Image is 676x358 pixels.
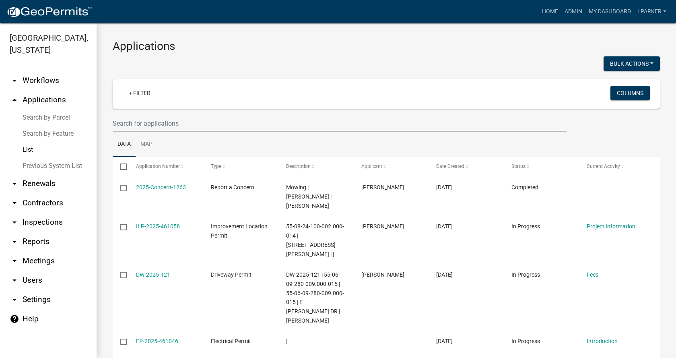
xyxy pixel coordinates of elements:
[211,163,221,169] span: Type
[10,237,19,246] i: arrow_drop_down
[511,223,540,230] span: In Progress
[511,184,538,190] span: Completed
[211,184,254,190] span: Report a Concern
[136,184,186,190] a: 2025-Concern-1263
[136,223,180,230] a: ILP-2025-461058
[113,157,128,176] datatable-header-cell: Select
[604,56,660,71] button: Bulk Actions
[278,157,354,176] datatable-header-cell: Description
[579,157,654,176] datatable-header-cell: Current Activity
[211,271,251,278] span: Driveway Permit
[10,198,19,208] i: arrow_drop_down
[429,157,504,176] datatable-header-cell: Date Created
[561,4,585,19] a: Admin
[10,256,19,266] i: arrow_drop_down
[511,338,540,344] span: In Progress
[10,295,19,304] i: arrow_drop_down
[361,271,404,278] span: Wyatt Burnside
[286,338,287,344] span: |
[211,338,251,344] span: Electrical Permit
[136,338,178,344] a: EP-2025-461046
[436,271,453,278] span: 08/08/2025
[436,223,453,230] span: 08/08/2025
[10,76,19,85] i: arrow_drop_down
[113,115,567,132] input: Search for applications
[211,223,268,239] span: Improvement Location Permit
[136,271,170,278] a: DW-2025-121
[113,39,660,53] h3: Applications
[286,223,344,257] span: 55-08-24-100-002.000-014 | 2588 W LAFORD LN | |
[436,184,453,190] span: 08/08/2025
[10,314,19,324] i: help
[286,163,311,169] span: Description
[113,132,136,157] a: Data
[436,163,464,169] span: Date Created
[587,223,635,230] a: Project Information
[511,271,540,278] span: In Progress
[504,157,579,176] datatable-header-cell: Status
[286,184,332,209] span: Mowing | Bray | Robin Kline
[361,163,382,169] span: Applicant
[122,86,157,100] a: + Filter
[587,271,598,278] a: Fees
[353,157,429,176] datatable-header-cell: Applicant
[436,338,453,344] span: 08/08/2025
[10,217,19,227] i: arrow_drop_down
[136,132,157,157] a: Map
[361,184,404,190] span: Zachary VanBibber
[10,179,19,188] i: arrow_drop_down
[539,4,561,19] a: Home
[587,163,620,169] span: Current Activity
[10,95,19,105] i: arrow_drop_up
[587,338,618,344] a: Introduction
[10,275,19,285] i: arrow_drop_down
[203,157,278,176] datatable-header-cell: Type
[511,163,526,169] span: Status
[610,86,650,100] button: Columns
[361,223,404,230] span: Corrina Laford
[136,163,180,169] span: Application Number
[634,4,670,19] a: lparker
[128,157,203,176] datatable-header-cell: Application Number
[585,4,634,19] a: My Dashboard
[286,271,344,324] span: DW-2025-121 | 55-06-09-280-009.000-015 | 55-06-09-280-009.000-015 | E ROSELYN DR | BURNSIDE WYATT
